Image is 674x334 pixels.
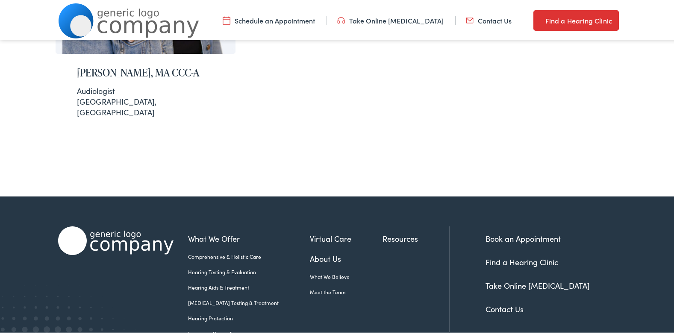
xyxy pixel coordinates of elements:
img: utility icon [337,14,345,23]
a: [MEDICAL_DATA] Testing & Treatment [188,297,310,305]
a: Take Online [MEDICAL_DATA] [486,278,590,289]
a: About Us [310,251,383,263]
h2: [PERSON_NAME], MA CCC-A [77,65,215,77]
a: Comprehensive & Holistic Care [188,251,310,259]
a: Meet the Team [310,287,383,294]
a: What We Believe [310,271,383,279]
a: Hearing Protection [188,313,310,320]
a: Take Online [MEDICAL_DATA] [337,14,444,23]
a: Contact Us [486,302,524,313]
a: Hearing Testing & Evaluation [188,267,310,274]
img: Alpaca Audiology [58,225,174,253]
a: Find a Hearing Clinic [486,255,558,266]
a: Virtual Care [310,231,383,243]
a: Contact Us [466,14,512,23]
div: [GEOGRAPHIC_DATA], [GEOGRAPHIC_DATA] [77,84,215,116]
a: Resources [383,231,449,243]
a: Schedule an Appointment [223,14,315,23]
a: What We Offer [188,231,310,243]
a: Hearing Aids & Treatment [188,282,310,290]
img: utility icon [223,14,230,23]
img: utility icon [466,14,474,23]
a: Find a Hearing Clinic [533,9,619,29]
a: Book an Appointment [486,231,561,242]
img: utility icon [533,14,541,24]
div: Audiologist [77,84,215,94]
